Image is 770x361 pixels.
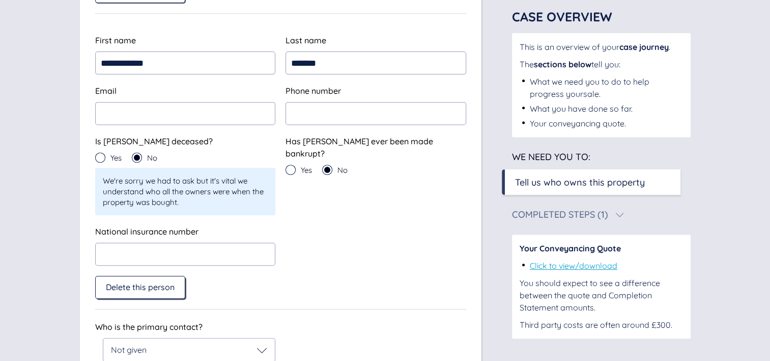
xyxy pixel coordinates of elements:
[147,154,157,162] span: No
[301,166,312,174] span: Yes
[286,86,341,96] span: Phone number
[111,345,147,355] span: Not given
[103,175,268,208] span: We're sorry we had to ask but it's vital we understand who all the owners were when the property ...
[515,175,645,189] div: Tell us who owns this property
[286,136,433,159] span: Has [PERSON_NAME] ever been made bankrupt?
[619,42,669,52] span: case journey
[530,117,626,130] div: Your conveyancing quote.
[95,136,213,146] span: Is [PERSON_NAME] deceased?
[520,58,683,70] div: The tell you:
[520,319,683,331] div: Third party costs are often around £300.
[106,282,175,292] span: Delete this person
[95,322,203,332] span: Who is the primary contact?
[520,243,621,253] span: Your Conveyancing Quote
[520,41,683,53] div: This is an overview of your .
[520,277,683,314] div: You should expect to see a difference between the quote and Completion Statement amounts.
[534,59,591,69] span: sections below
[337,166,348,174] span: No
[95,35,136,45] span: First name
[95,86,117,96] span: Email
[530,102,633,115] div: What you have done so far.
[512,9,612,24] span: Case Overview
[512,151,590,163] span: We need you to:
[530,75,683,100] div: What we need you to do to help progress your sale .
[286,35,326,45] span: Last name
[110,154,122,162] span: Yes
[530,261,617,271] a: Click to view/download
[512,210,608,219] div: Completed Steps (1)
[95,226,198,237] span: National insurance number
